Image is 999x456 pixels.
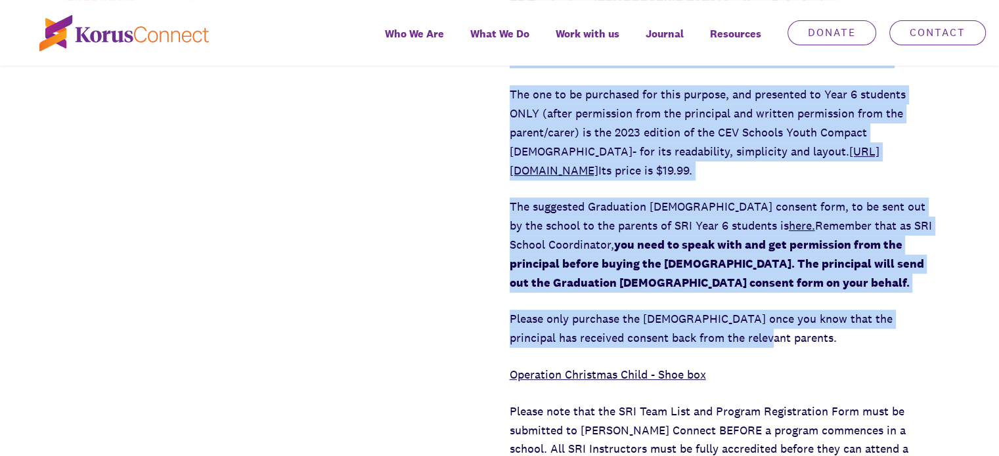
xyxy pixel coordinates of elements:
p: The suggested Graduation [DEMOGRAPHIC_DATA] consent form, to be sent out by the school to the par... [510,197,933,292]
p: The one to be purchased for this purpose, and presented to Year 6 students ONLY (after permission... [510,85,933,180]
div: Resources [697,18,774,66]
a: Donate [788,20,876,45]
strong: you need to speak with and get permission from the principal before buying the [DEMOGRAPHIC_DATA]... [510,237,924,290]
p: Please only purchase the [DEMOGRAPHIC_DATA] once you know that the principal has received consent... [510,310,933,348]
span: Work with us [556,24,619,43]
a: here. [789,218,815,233]
a: Contact [889,20,986,45]
a: What We Do [457,18,543,66]
span: Journal [646,24,684,43]
img: korus-connect%2Fc5177985-88d5-491d-9cd7-4a1febad1357_logo.svg [39,15,209,51]
a: Operation Christmas Child - Shoe box [510,367,706,382]
span: Who We Are [385,24,444,43]
a: [URL][DOMAIN_NAME] [510,144,879,178]
a: Journal [633,18,697,66]
a: Work with us [543,18,633,66]
a: Who We Are [372,18,457,66]
span: What We Do [470,24,529,43]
